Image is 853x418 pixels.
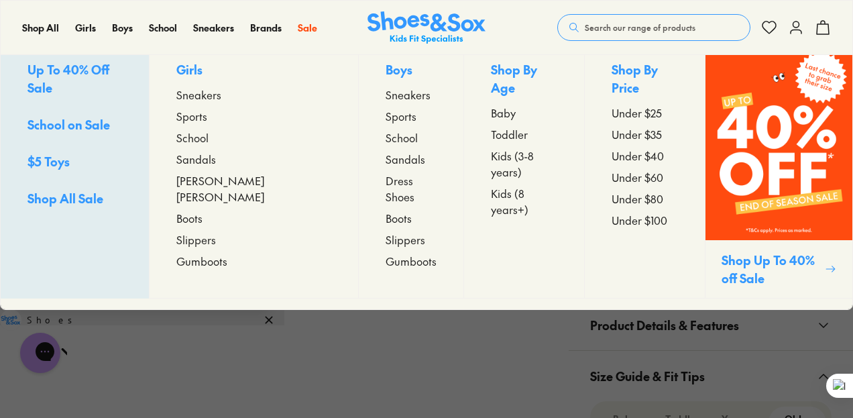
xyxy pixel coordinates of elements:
[27,152,122,173] a: $5 Toys
[176,172,331,205] a: [PERSON_NAME] [PERSON_NAME]
[112,21,133,34] span: Boys
[612,212,678,228] a: Under $100
[491,126,528,142] span: Toddler
[176,151,331,167] a: Sandals
[298,21,317,35] a: Sale
[50,37,103,50] h3: Shoes
[491,60,557,99] p: Shop By Age
[491,126,557,142] a: Toddler
[612,191,663,207] span: Under $80
[612,148,664,164] span: Under $40
[298,21,317,34] span: Sale
[386,87,431,103] span: Sneakers
[22,21,59,34] span: Shop All
[27,190,103,207] span: Shop All Sale
[13,328,67,378] iframe: Gorgias live chat messenger
[176,253,331,269] a: Gumboots
[386,108,437,124] a: Sports
[367,11,486,44] img: SNS_Logo_Responsive.svg
[386,231,425,248] span: Slippers
[193,21,234,34] span: Sneakers
[112,21,133,35] a: Boys
[585,21,695,34] span: Search our range of products
[10,19,268,148] div: Campaign message
[612,169,663,185] span: Under $60
[612,126,678,142] a: Under $35
[23,60,255,100] div: Need help finding the perfect pair for your little one? Let’s chat!
[176,87,331,103] a: Sneakers
[386,129,418,146] span: School
[250,21,282,34] span: Brands
[569,351,853,401] button: Size Guide & Fit Tips
[176,87,221,103] span: Sneakers
[386,129,437,146] a: School
[176,129,209,146] span: School
[491,185,557,217] a: Kids (8 years+)
[176,129,331,146] a: School
[367,11,486,44] a: Shoes & Sox
[612,169,678,185] a: Under $60
[176,108,207,124] span: Sports
[27,152,80,166] h3: Shoes
[193,21,234,35] a: Sneakers
[22,21,59,35] a: Shop All
[612,60,678,99] p: Shop By Price
[176,231,216,248] span: Slippers
[386,151,437,167] a: Sandals
[386,210,412,226] span: Boots
[386,210,437,226] a: Boots
[590,305,739,345] span: Product Details & Features
[612,105,678,121] a: Under $25
[5,5,92,17] span: See previous message
[386,172,437,205] a: Dress Shoes
[569,300,853,350] button: Product Details & Features
[27,115,122,136] a: School on Sale
[491,148,557,180] a: Kids (3-8 years)
[386,231,437,248] a: Slippers
[23,33,45,54] img: Shoes logo
[176,231,331,248] a: Slippers
[386,151,425,167] span: Sandals
[23,105,255,135] div: Reply to the campaigns
[176,210,203,226] span: Boots
[386,108,416,124] span: Sports
[149,21,177,34] span: School
[612,126,662,142] span: Under $35
[27,61,109,96] span: Up To 40% Off Sale
[176,108,331,124] a: Sports
[590,356,705,396] span: Size Guide & Fit Tips
[612,191,678,207] a: Under $80
[386,87,437,103] a: Sneakers
[557,14,750,41] button: Search our range of products
[612,212,667,228] span: Under $100
[386,60,437,81] p: Boys
[491,105,557,121] a: Baby
[386,253,437,269] a: Gumboots
[250,21,282,35] a: Brands
[236,34,255,53] button: Dismiss campaign
[27,116,110,133] span: School on Sale
[705,44,852,240] img: SNS_WEBASSETS_GRID_1080x1440_3.png
[705,44,852,299] a: Shop Up To 40% off Sale
[176,60,331,81] p: Girls
[27,153,70,170] span: $5 Toys
[149,21,177,35] a: School
[260,150,278,168] button: Dismiss campaign
[75,21,96,34] span: Girls
[722,251,819,287] p: Shop Up To 40% off Sale
[176,151,216,167] span: Sandals
[612,148,678,164] a: Under $40
[612,105,662,121] span: Under $25
[10,33,268,100] div: Message from Shoes. Need help finding the perfect pair for your little one? Let’s chat!
[176,210,331,226] a: Boots
[27,189,122,210] a: Shop All Sale
[27,60,122,99] a: Up To 40% Off Sale
[491,105,516,121] span: Baby
[75,21,96,35] a: Girls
